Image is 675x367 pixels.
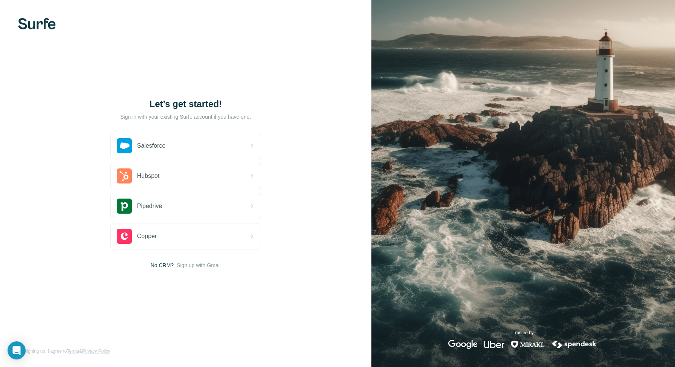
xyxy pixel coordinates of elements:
[18,348,110,355] span: By signing up, I agree to &
[110,98,261,110] h1: Let’s get started!
[551,340,598,349] img: spendesk's logo
[151,261,174,269] span: No CRM?
[18,18,56,29] img: Surfe's logo
[82,349,110,354] a: Privacy Policy
[484,340,504,349] img: uber's logo
[8,341,26,359] div: Open Intercom Messenger
[120,113,251,121] p: Sign in with your existing Surfe account if you have one.
[137,232,157,241] span: Copper
[117,229,132,244] img: copper's logo
[137,171,160,180] span: Hubspot
[117,199,132,214] img: pipedrive's logo
[137,141,166,150] span: Salesforce
[137,202,162,211] span: Pipedrive
[448,340,478,349] img: google's logo
[117,168,132,183] img: hubspot's logo
[513,329,534,336] p: Trusted by
[67,349,79,354] a: Terms
[177,261,221,269] button: Sign up with Gmail
[510,340,545,349] img: mirakl's logo
[117,138,132,153] img: salesforce's logo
